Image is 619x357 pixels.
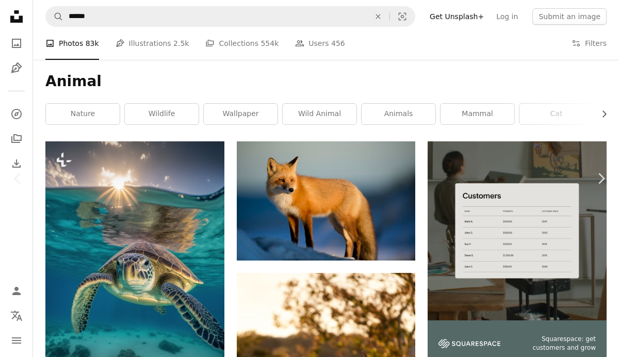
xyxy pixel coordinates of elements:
span: 2.5k [173,38,189,49]
button: scroll list to the right [595,104,607,124]
form: Find visuals sitewide [45,6,415,27]
img: brown fox on snow field [237,141,416,261]
a: Collections [6,128,27,149]
button: Search Unsplash [46,7,63,26]
a: cat [519,104,593,124]
a: Illustrations [6,58,27,78]
a: a green turtle swimming in the ocean at sunset [45,269,224,279]
a: Next [583,129,619,228]
a: Illustrations 2.5k [116,27,189,60]
a: Collections 554k [205,27,279,60]
img: file-1747939142011-51e5cc87e3c9 [438,339,500,348]
a: wallpaper [204,104,278,124]
span: 554k [260,38,279,49]
a: wildlife [125,104,199,124]
h1: Animal [45,72,607,91]
button: Filters [572,27,607,60]
span: Squarespace: get customers and grow [513,335,596,352]
a: Photos [6,33,27,54]
button: Clear [367,7,389,26]
button: Menu [6,330,27,351]
span: 456 [331,38,345,49]
a: wild animal [283,104,356,124]
a: Get Unsplash+ [423,8,490,25]
a: animals [362,104,435,124]
button: Visual search [390,7,415,26]
a: Log in [490,8,524,25]
a: mammal [441,104,514,124]
img: file-1747939376688-baf9a4a454ffimage [428,141,607,320]
a: Explore [6,104,27,124]
button: Submit an image [532,8,607,25]
a: Users 456 [295,27,345,60]
a: Log in / Sign up [6,281,27,301]
a: nature [46,104,120,124]
a: brown fox on snow field [237,196,416,205]
button: Language [6,305,27,326]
